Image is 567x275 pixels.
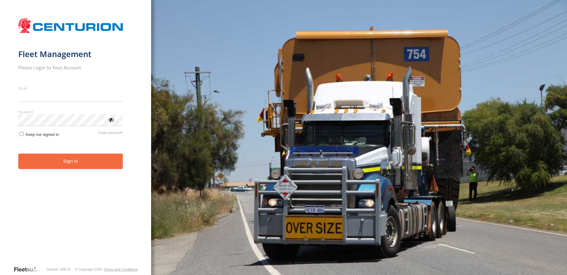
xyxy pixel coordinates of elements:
label: Email [18,86,123,91]
button: Sign in [18,154,123,169]
img: Centurion Transport [18,18,123,34]
div: © Copyright 2025 - [75,267,138,271]
h2: Please Login to Your Account [18,64,123,71]
label: Password [18,109,123,114]
input: Keep me signed in [20,132,24,136]
span: Keep me signed in [26,132,59,137]
h1: Fleet Management [18,49,123,59]
a: Forgot password? [99,131,123,137]
a: Visit our Website [14,266,43,272]
div: ViewPassword [108,116,114,123]
div: Version: 308.01 [47,267,71,271]
a: Terms and Conditions [104,267,138,271]
form: main [18,15,133,266]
